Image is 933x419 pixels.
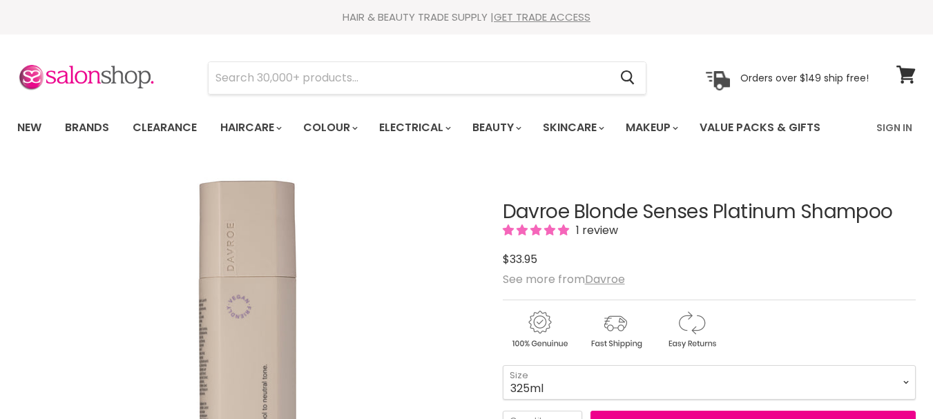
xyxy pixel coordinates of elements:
a: GET TRADE ACCESS [494,10,590,24]
img: shipping.gif [579,309,652,351]
a: Beauty [462,113,530,142]
span: $33.95 [503,251,537,267]
form: Product [208,61,646,95]
span: See more from [503,271,625,287]
button: Search [609,62,646,94]
a: Electrical [369,113,459,142]
iframe: Gorgias live chat messenger [864,354,919,405]
span: 5.00 stars [503,222,572,238]
a: Davroe [585,271,625,287]
a: Colour [293,113,366,142]
h1: Davroe Blonde Senses Platinum Shampoo [503,202,916,223]
img: genuine.gif [503,309,576,351]
a: Value Packs & Gifts [689,113,831,142]
img: returns.gif [655,309,728,351]
a: Skincare [532,113,613,142]
a: Clearance [122,113,207,142]
input: Search [209,62,609,94]
a: Makeup [615,113,686,142]
a: Sign In [868,113,921,142]
ul: Main menu [7,108,849,148]
a: Brands [55,113,119,142]
a: New [7,113,52,142]
p: Orders over $149 ship free! [740,71,869,84]
a: Haircare [210,113,290,142]
span: 1 review [572,222,618,238]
